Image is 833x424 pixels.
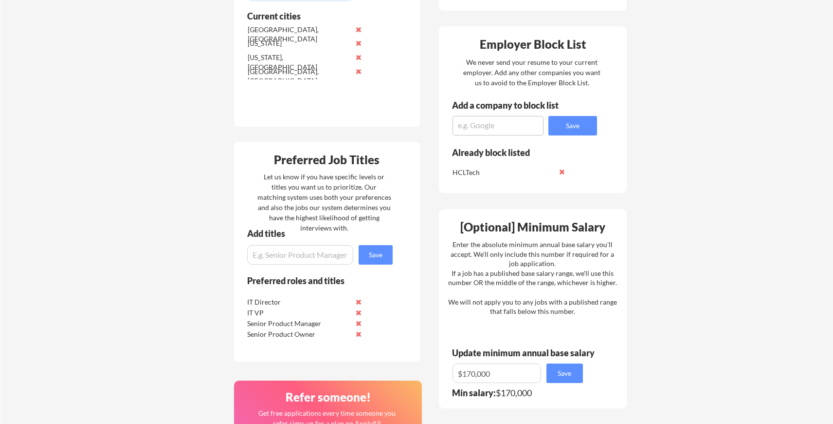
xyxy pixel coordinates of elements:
[443,39,624,50] div: Employer Block List
[247,329,350,339] div: Senior Product Owner
[453,168,555,177] div: HCLTech
[359,245,393,265] button: Save
[452,101,574,110] div: Add a company to block list
[448,240,617,316] div: Enter the absolute minimum annual base salary you'll accept. We'll only include this number if re...
[247,276,380,285] div: Preferred roles and titles
[548,116,597,135] button: Save
[452,348,598,357] div: Update minimum annual base salary
[238,391,419,403] div: Refer someone!
[247,319,350,328] div: Senior Product Manager
[247,229,384,238] div: Add titles
[247,245,353,265] input: E.g. Senior Product Manager
[463,57,601,88] div: We never send your resume to your current employer. Add any other companies you want us to avoid ...
[442,221,623,233] div: [Optional] Minimum Salary
[248,39,350,48] div: [US_STATE]
[452,148,584,157] div: Already block listed
[452,387,496,398] strong: Min salary:
[248,53,350,72] div: [US_STATE], [GEOGRAPHIC_DATA]
[247,297,350,307] div: IT Director
[257,172,391,233] div: Let us know if you have specific levels or titles you want us to prioritize. Our matching system ...
[248,67,350,86] div: [GEOGRAPHIC_DATA], [GEOGRAPHIC_DATA]
[248,25,350,44] div: [GEOGRAPHIC_DATA], [GEOGRAPHIC_DATA]
[247,308,350,318] div: IT VP
[236,154,417,166] div: Preferred Job Titles
[546,364,583,383] button: Save
[453,364,541,383] input: E.g. $100,000
[247,12,382,20] div: Current cities
[452,388,589,397] div: $170,000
